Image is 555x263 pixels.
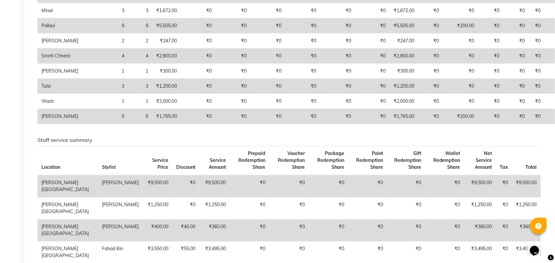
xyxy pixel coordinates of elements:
[443,79,478,94] td: ₹0
[309,220,349,242] td: ₹0
[387,198,425,220] td: ₹0
[230,175,269,198] td: ₹0
[355,79,390,94] td: ₹0
[504,3,529,18] td: ₹0
[496,198,512,220] td: ₹0
[37,220,98,242] td: [PERSON_NAME][GEOGRAPHIC_DATA]
[37,79,82,94] td: Tulsi
[181,3,216,18] td: ₹0
[128,3,152,18] td: 3
[390,79,419,94] td: ₹1,200.00
[529,33,545,49] td: ₹0
[387,220,425,242] td: ₹0
[443,49,478,64] td: ₹0
[216,94,251,109] td: ₹0
[181,33,216,49] td: ₹0
[143,220,172,242] td: ₹400.00
[37,18,82,33] td: Pallavi
[527,237,548,256] iframe: chat widget
[128,49,152,64] td: 4
[143,175,172,198] td: ₹9,500.00
[152,3,181,18] td: ₹1,672.00
[285,49,320,64] td: ₹0
[82,79,128,94] td: 3
[37,64,82,79] td: [PERSON_NAME]
[230,220,269,242] td: ₹0
[82,3,128,18] td: 3
[419,109,443,124] td: ₹0
[251,94,285,109] td: ₹0
[504,109,529,124] td: ₹0
[390,49,419,64] td: ₹2,900.00
[285,3,320,18] td: ₹0
[309,198,349,220] td: ₹0
[251,64,285,79] td: ₹0
[478,64,504,79] td: ₹0
[496,220,512,242] td: ₹0
[37,175,98,198] td: [PERSON_NAME][GEOGRAPHIC_DATA]
[355,109,390,124] td: ₹0
[355,18,390,33] td: ₹0
[320,49,355,64] td: ₹0
[285,18,320,33] td: ₹0
[251,3,285,18] td: ₹0
[285,64,320,79] td: ₹0
[172,220,199,242] td: ₹40.00
[390,64,419,79] td: ₹300.00
[37,3,82,18] td: Minal
[387,175,425,198] td: ₹0
[320,18,355,33] td: ₹0
[318,151,345,170] span: Package Redemption Share
[37,198,98,220] td: [PERSON_NAME][GEOGRAPHIC_DATA]
[529,3,545,18] td: ₹0
[443,18,478,33] td: ₹200.00
[419,64,443,79] td: ₹0
[320,79,355,94] td: ₹0
[128,79,152,94] td: 3
[512,175,541,198] td: ₹9,500.00
[355,49,390,64] td: ₹0
[309,175,349,198] td: ₹0
[128,109,152,124] td: 6
[464,220,496,242] td: ₹360.00
[390,3,419,18] td: ₹1,672.00
[349,175,387,198] td: ₹0
[269,220,309,242] td: ₹0
[285,33,320,49] td: ₹0
[128,94,152,109] td: 1
[251,79,285,94] td: ₹0
[349,198,387,220] td: ₹0
[390,109,419,124] td: ₹1,765.00
[443,3,478,18] td: ₹0
[529,94,545,109] td: ₹0
[82,49,128,64] td: 4
[199,175,230,198] td: ₹9,500.00
[128,18,152,33] td: 9
[181,49,216,64] td: ₹0
[152,79,181,94] td: ₹1,200.00
[419,3,443,18] td: ₹0
[285,109,320,124] td: ₹0
[478,18,504,33] td: ₹0
[37,49,82,64] td: Smriti Chhetri
[475,151,492,170] span: Net Service Amount
[496,175,512,198] td: ₹0
[356,151,383,170] span: Point Redemption Share
[425,198,464,220] td: ₹0
[285,79,320,94] td: ₹0
[37,33,82,49] td: [PERSON_NAME]
[216,3,251,18] td: ₹0
[152,64,181,79] td: ₹300.00
[355,94,390,109] td: ₹0
[216,79,251,94] td: ₹0
[143,198,172,220] td: ₹1,250.00
[443,109,478,124] td: ₹200.00
[82,94,128,109] td: 1
[199,198,230,220] td: ₹1,250.00
[320,109,355,124] td: ₹0
[199,220,230,242] td: ₹360.00
[285,94,320,109] td: ₹0
[504,64,529,79] td: ₹0
[349,220,387,242] td: ₹0
[181,94,216,109] td: ₹0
